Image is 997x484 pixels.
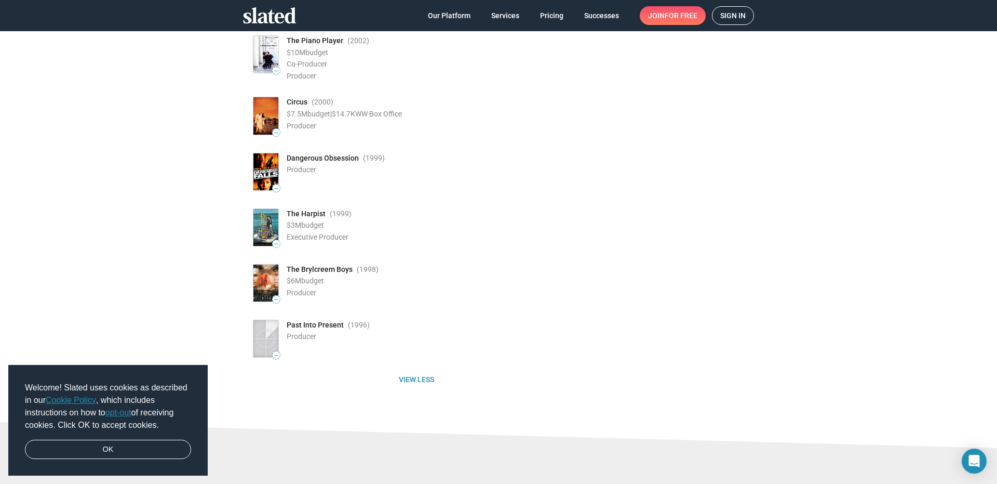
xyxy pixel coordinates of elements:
span: Past Into Present [287,320,344,330]
span: The Brylcreem Boys [287,265,353,274]
span: budget [307,110,330,118]
span: Join [648,6,697,25]
span: Pricing [540,6,563,25]
span: Producer [287,122,316,130]
span: — [273,68,280,74]
a: Successes [576,6,627,25]
span: $14.7K [332,110,355,118]
span: The Piano Player [287,36,343,46]
span: — [273,352,280,358]
span: Producer [287,165,316,174]
img: Poster: The Brylcreem Boys [253,265,278,302]
span: Our Platform [428,6,470,25]
span: budget [301,277,324,285]
span: budget [301,221,324,229]
img: Poster: Circus [253,97,278,134]
span: WW Box Office [355,110,402,118]
span: — [273,241,280,247]
span: for free [665,6,697,25]
a: Joinfor free [640,6,706,25]
span: Executive Producer [287,233,348,241]
span: Producer [287,332,316,341]
span: Co-Producer [287,60,327,68]
img: Poster: Past Into Present [253,320,278,357]
span: — [273,186,280,191]
img: Poster: The Harpist [253,209,278,246]
span: Dangerous Obsession [287,153,359,163]
span: (2002 ) [347,36,369,46]
span: $6M [287,277,301,285]
span: Producer [287,289,316,297]
a: opt-out [105,408,131,417]
span: Welcome! Slated uses cookies as described in our , which includes instructions on how to of recei... [25,382,191,431]
span: — [273,130,280,136]
div: cookieconsent [8,365,208,476]
span: $3M [287,221,301,229]
div: Open Intercom Messenger [962,449,987,474]
span: (1999 ) [363,153,385,163]
span: $7.5M [287,110,307,118]
span: budget [305,48,328,57]
span: (1998 ) [357,265,379,274]
span: The Harpist [287,209,326,219]
span: Sign in [720,7,746,24]
a: Our Platform [420,6,479,25]
button: View less [243,370,590,389]
span: Services [491,6,519,25]
img: Poster: The Piano Player [253,36,278,73]
span: $10M [287,48,305,57]
a: Pricing [532,6,572,25]
span: (2000 ) [312,97,333,107]
span: Producer [287,72,316,80]
a: Services [483,6,528,25]
span: — [273,297,280,303]
span: (1999 ) [330,209,352,219]
a: dismiss cookie message [25,440,191,460]
img: Poster: Dangerous Obsession [253,153,278,190]
span: Successes [584,6,619,25]
span: | [330,110,332,118]
span: Circus [287,97,307,107]
span: View less [251,370,582,389]
a: Sign in [712,6,754,25]
span: (1996 ) [348,320,370,330]
a: Cookie Policy [46,396,96,404]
